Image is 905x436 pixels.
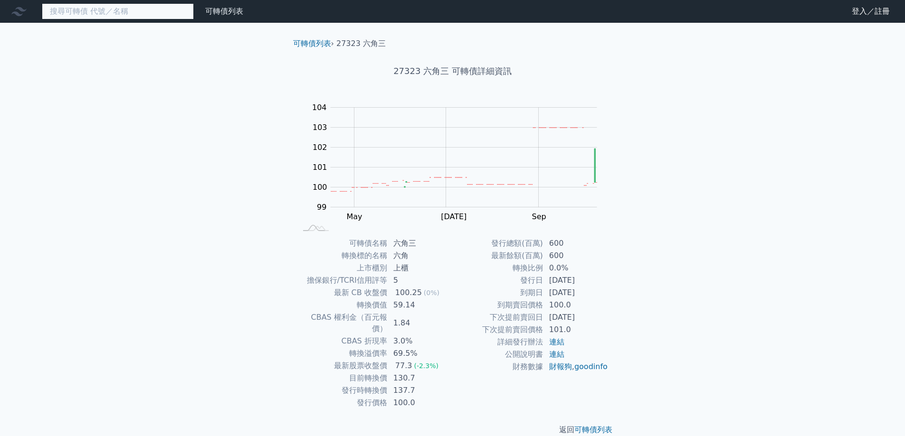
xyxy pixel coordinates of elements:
[297,335,388,347] td: CBAS 折現率
[297,360,388,372] td: 最新股票收盤價
[297,299,388,311] td: 轉換價值
[388,372,453,384] td: 130.7
[297,287,388,299] td: 最新 CB 收盤價
[297,384,388,397] td: 發行時轉換價
[297,397,388,409] td: 發行價格
[453,361,543,373] td: 財務數據
[393,287,424,298] div: 100.25
[388,274,453,287] td: 5
[549,350,564,359] a: 連結
[313,183,327,192] tspan: 100
[388,250,453,262] td: 六角
[286,424,620,436] p: 返回
[297,347,388,360] td: 轉換溢價率
[453,324,543,336] td: 下次提前賣回價格
[453,311,543,324] td: 下次提前賣回日
[414,362,438,370] span: (-2.3%)
[313,143,327,152] tspan: 102
[297,372,388,384] td: 目前轉換價
[205,7,243,16] a: 可轉債列表
[297,274,388,287] td: 擔保銀行/TCRI信用評等
[574,425,612,434] a: 可轉債列表
[297,262,388,274] td: 上市櫃別
[393,360,414,371] div: 77.3
[543,262,609,274] td: 0.0%
[543,324,609,336] td: 101.0
[331,128,597,191] g: Series
[424,289,439,297] span: (0%)
[297,237,388,250] td: 可轉債名稱
[388,347,453,360] td: 69.5%
[388,335,453,347] td: 3.0%
[307,103,611,221] g: Chart
[312,103,327,112] tspan: 104
[453,348,543,361] td: 公開說明書
[388,384,453,397] td: 137.7
[317,203,326,212] tspan: 99
[293,39,331,48] a: 可轉債列表
[453,262,543,274] td: 轉換比例
[453,336,543,348] td: 詳細發行辦法
[453,250,543,262] td: 最新餘額(百萬)
[532,212,546,221] tspan: Sep
[453,287,543,299] td: 到期日
[313,123,327,132] tspan: 103
[543,361,609,373] td: ,
[336,38,386,49] li: 27323 六角三
[549,337,564,346] a: 連結
[543,274,609,287] td: [DATE]
[42,3,194,19] input: 搜尋可轉債 代號／名稱
[574,362,608,371] a: goodinfo
[388,237,453,250] td: 六角三
[346,212,362,221] tspan: May
[543,311,609,324] td: [DATE]
[286,65,620,78] h1: 27323 六角三 可轉債詳細資訊
[543,287,609,299] td: [DATE]
[388,311,453,335] td: 1.84
[441,212,467,221] tspan: [DATE]
[543,250,609,262] td: 600
[453,237,543,250] td: 發行總額(百萬)
[297,311,388,335] td: CBAS 權利金（百元報價）
[293,38,334,49] li: ›
[453,274,543,287] td: 發行日
[543,299,609,311] td: 100.0
[543,237,609,250] td: 600
[388,397,453,409] td: 100.0
[844,4,897,19] a: 登入／註冊
[313,163,327,172] tspan: 101
[453,299,543,311] td: 到期賣回價格
[549,362,572,371] a: 財報狗
[297,250,388,262] td: 轉換標的名稱
[388,262,453,274] td: 上櫃
[388,299,453,311] td: 59.14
